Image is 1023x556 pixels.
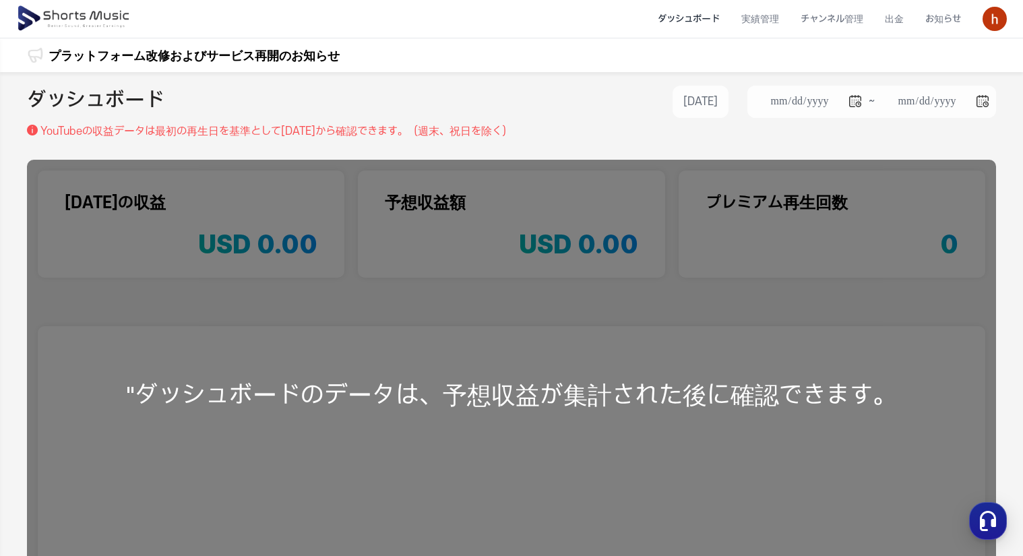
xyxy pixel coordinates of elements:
a: 実績管理 [731,1,790,37]
a: プラットフォーム改修およびサービス再開のお知らせ [49,47,340,65]
img: 알림 아이콘 [27,47,43,63]
h2: ダッシュボード [27,86,164,118]
img: 사용자 이미지 [983,7,1007,31]
img: 설명 아이콘 [27,125,38,135]
a: お知らせ [914,1,972,37]
a: チャンネル管理 [790,1,874,37]
button: [DATE] [673,86,728,118]
a: 出金 [874,1,914,37]
a: ダッシュボード [647,1,731,37]
li: ~ [747,86,996,118]
p: YouTubeの収益データは最初の再生日を基準とし て[DATE]から確認できます。（週末、祝日を除く） [40,123,512,140]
